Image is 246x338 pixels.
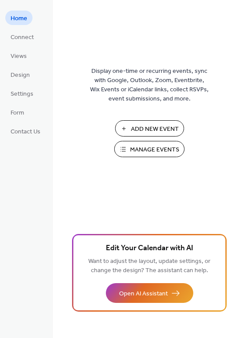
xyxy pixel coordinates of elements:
a: Connect [5,29,39,44]
a: Design [5,67,35,82]
span: Settings [11,90,33,99]
span: Home [11,14,27,23]
a: Contact Us [5,124,46,138]
a: Views [5,48,32,63]
span: Open AI Assistant [119,289,168,298]
span: Manage Events [130,145,179,155]
span: Add New Event [131,125,179,134]
span: Want to adjust the layout, update settings, or change the design? The assistant can help. [88,255,210,277]
span: Form [11,108,24,118]
button: Open AI Assistant [106,283,193,303]
span: Edit Your Calendar with AI [106,242,193,255]
span: Display one-time or recurring events, sync with Google, Outlook, Zoom, Eventbrite, Wix Events or ... [90,67,209,104]
a: Home [5,11,33,25]
span: Design [11,71,30,80]
span: Views [11,52,27,61]
a: Form [5,105,29,119]
button: Add New Event [115,120,184,137]
span: Contact Us [11,127,40,137]
a: Settings [5,86,39,101]
button: Manage Events [114,141,184,157]
span: Connect [11,33,34,42]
